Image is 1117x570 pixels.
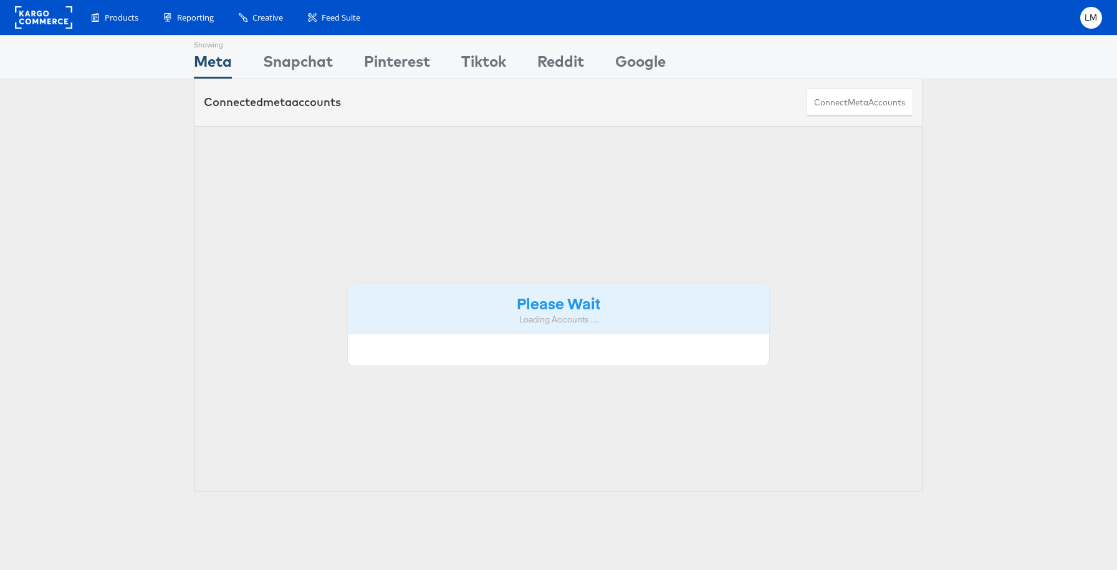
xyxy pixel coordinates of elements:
[252,12,283,24] span: Creative
[806,89,913,117] button: ConnectmetaAccounts
[194,51,232,79] div: Meta
[263,51,333,79] div: Snapchat
[848,97,868,109] span: meta
[204,94,341,110] div: Connected accounts
[322,12,360,24] span: Feed Suite
[263,95,292,109] span: meta
[517,292,600,313] strong: Please Wait
[357,314,760,326] div: Loading Accounts ....
[615,51,666,79] div: Google
[194,36,232,51] div: Showing
[1085,14,1098,22] span: LM
[461,51,506,79] div: Tiktok
[177,12,214,24] span: Reporting
[364,51,430,79] div: Pinterest
[537,51,584,79] div: Reddit
[105,12,138,24] span: Products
